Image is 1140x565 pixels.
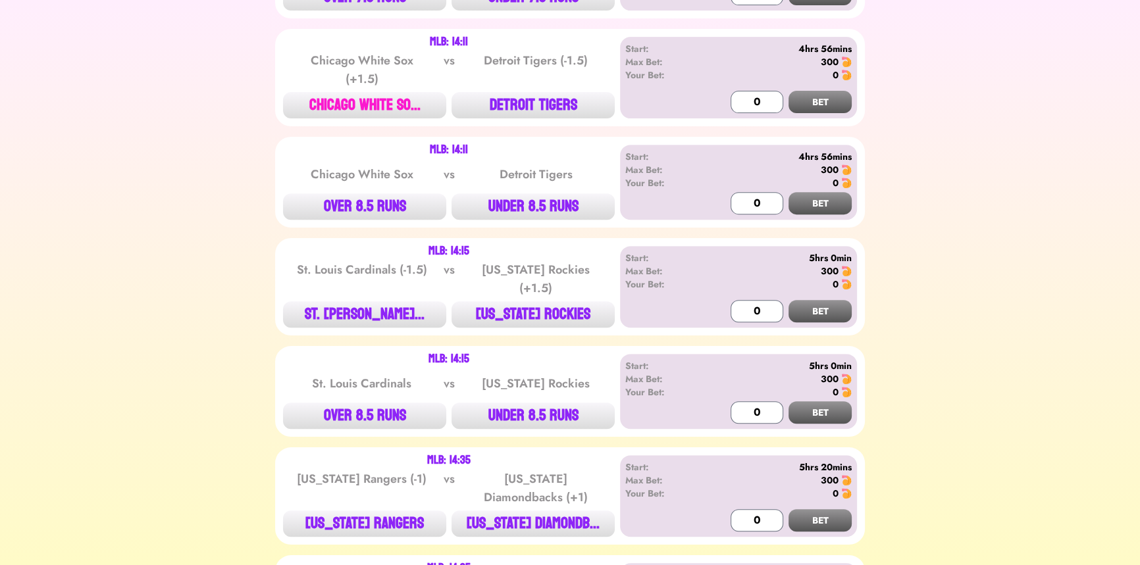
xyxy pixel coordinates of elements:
div: Your Bet: [625,68,701,82]
div: 0 [833,487,839,500]
div: [US_STATE] Rockies (+1.5) [469,260,602,297]
div: 300 [821,163,839,176]
button: ST. [PERSON_NAME]... [283,301,446,328]
div: MLB: 14:11 [430,37,468,47]
button: BET [789,509,852,531]
div: Start: [625,359,701,372]
div: MLB: 14:11 [430,145,468,155]
div: vs [441,165,457,184]
img: 🍤 [841,387,852,397]
div: Your Bet: [625,176,701,189]
div: vs [441,260,457,297]
button: DETROIT TIGERS [452,92,615,118]
div: 300 [821,372,839,385]
button: BET [789,192,852,214]
button: [US_STATE] RANGERS [283,510,446,537]
div: Start: [625,150,701,163]
div: 300 [821,55,839,68]
img: 🍤 [841,475,852,485]
div: Detroit Tigers (-1.5) [469,51,602,88]
div: [US_STATE] Rockies [469,374,602,393]
img: 🍤 [841,279,852,289]
div: Chicago White Sox [296,165,428,184]
div: 300 [821,264,839,278]
img: 🍤 [841,266,852,276]
div: 5hrs 0min [701,359,852,372]
div: St. Louis Cardinals (-1.5) [296,260,428,297]
button: OVER 8.5 RUNS [283,403,446,429]
div: Max Bet: [625,264,701,278]
div: [US_STATE] Diamondbacks (+1) [469,470,602,506]
button: CHICAGO WHITE SO... [283,92,446,118]
button: BET [789,300,852,322]
div: 0 [833,68,839,82]
img: 🍤 [841,178,852,188]
div: Max Bet: [625,372,701,385]
div: 0 [833,278,839,291]
div: [US_STATE] Rangers (-1) [296,470,428,506]
div: vs [441,51,457,88]
div: 4hrs 56mins [701,42,852,55]
div: Max Bet: [625,55,701,68]
div: Your Bet: [625,487,701,500]
div: MLB: 14:15 [428,354,469,364]
img: 🍤 [841,374,852,384]
div: Max Bet: [625,474,701,487]
div: Max Bet: [625,163,701,176]
img: 🍤 [841,70,852,80]
button: OVER 8.5 RUNS [283,193,446,220]
img: 🍤 [841,488,852,499]
button: UNDER 8.5 RUNS [452,403,615,429]
div: Start: [625,460,701,474]
div: Your Bet: [625,278,701,291]
div: Chicago White Sox (+1.5) [296,51,428,88]
button: BET [789,91,852,113]
img: 🍤 [841,164,852,175]
div: 5hrs 20mins [701,460,852,474]
div: 5hrs 0min [701,251,852,264]
div: MLB: 14:35 [427,455,471,466]
div: vs [441,470,457,506]
img: 🍤 [841,57,852,67]
button: UNDER 8.5 RUNS [452,193,615,220]
button: [US_STATE] DIAMONDB... [452,510,615,537]
button: BET [789,401,852,424]
button: [US_STATE] ROCKIES [452,301,615,328]
div: 4hrs 56mins [701,150,852,163]
div: 0 [833,176,839,189]
div: MLB: 14:15 [428,246,469,257]
div: vs [441,374,457,393]
div: St. Louis Cardinals [296,374,428,393]
div: Detroit Tigers [469,165,602,184]
div: Start: [625,42,701,55]
div: 300 [821,474,839,487]
div: Start: [625,251,701,264]
div: Your Bet: [625,385,701,399]
div: 0 [833,385,839,399]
